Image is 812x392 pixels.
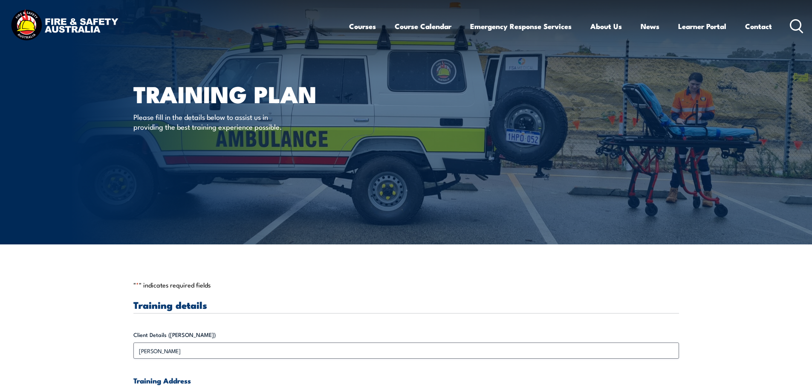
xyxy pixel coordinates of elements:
[133,300,679,310] h3: Training details
[678,15,726,38] a: Learner Portal
[133,376,679,385] h4: Training Address
[133,331,679,339] label: Client Details ([PERSON_NAME])
[133,84,344,104] h1: Training plan
[745,15,772,38] a: Contact
[349,15,376,38] a: Courses
[590,15,622,38] a: About Us
[470,15,572,38] a: Emergency Response Services
[133,281,679,289] p: " " indicates required fields
[395,15,451,38] a: Course Calendar
[641,15,659,38] a: News
[133,112,289,132] p: Please fill in the details below to assist us in providing the best training experience possible.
